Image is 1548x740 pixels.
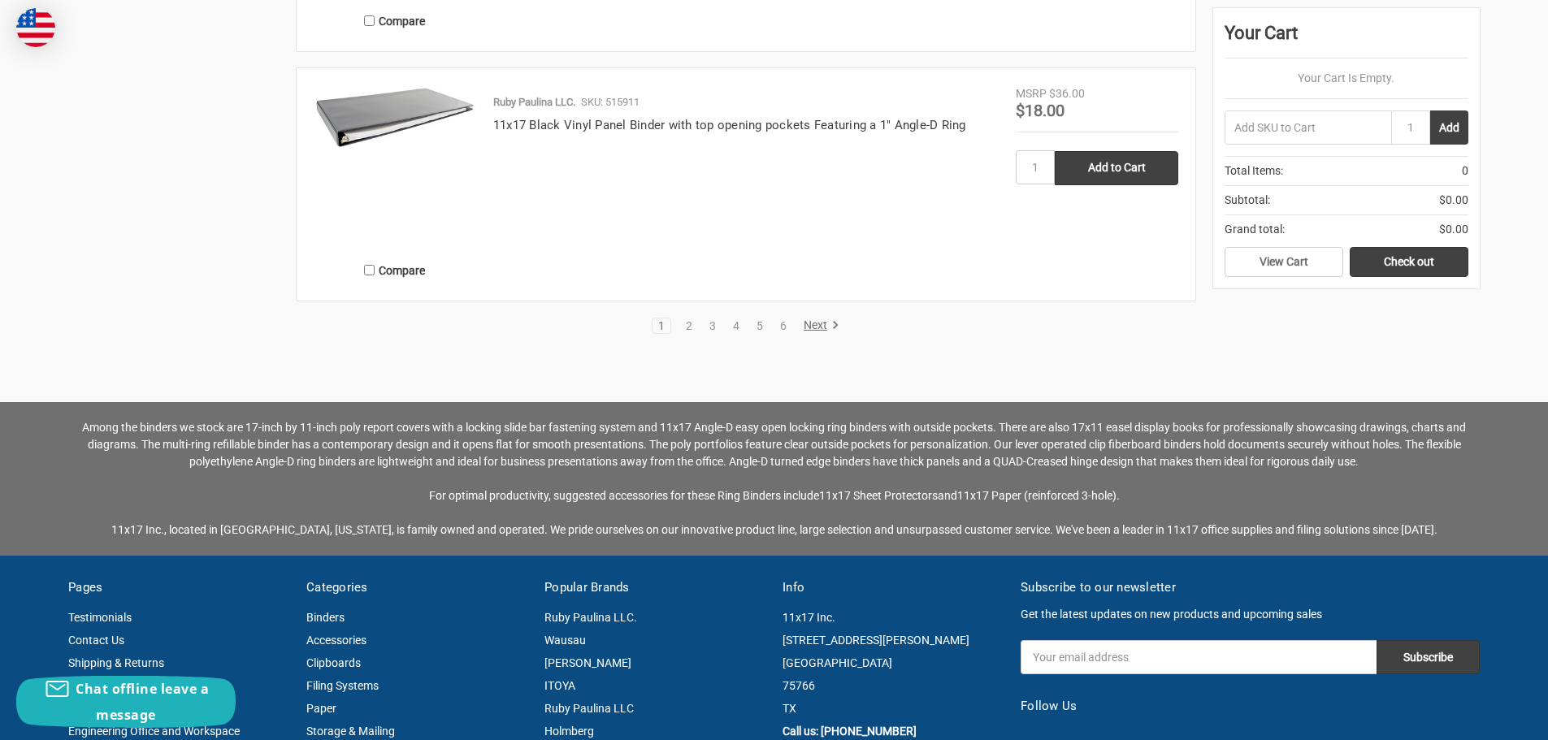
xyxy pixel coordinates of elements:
a: 2 [680,320,698,331]
a: Accessories [306,634,366,647]
button: Chat offline leave a message [16,676,236,728]
h5: Pages [68,578,289,597]
a: 3 [704,320,722,331]
a: Binders [306,611,345,624]
a: Contact Us [68,634,124,647]
input: Compare [364,15,375,26]
a: Filing Systems [306,679,379,692]
span: Total Items: [1225,162,1283,180]
a: View Cart [1225,247,1343,278]
button: Add [1430,110,1468,145]
h5: Categories [306,578,527,597]
a: 11x17 Black Vinyl Panel Binder with top opening pockets Featuring a 1" Angle-D Ring [493,118,966,132]
span: . [1117,489,1120,502]
span: and [938,489,957,502]
img: duty and tax information for United States [16,8,55,47]
span: $0.00 [1439,192,1468,209]
a: 5 [751,320,769,331]
span: Subtotal: [1225,192,1270,209]
input: Subscribe [1377,640,1480,674]
input: Add SKU to Cart [1225,110,1391,145]
span: $18.00 [1016,101,1065,120]
span: Grand total: [1225,221,1285,238]
a: ITOYA [544,679,575,692]
a: Check out [1350,247,1468,278]
address: 11x17 Inc. [STREET_ADDRESS][PERSON_NAME] [GEOGRAPHIC_DATA] 75766 TX [783,606,1004,720]
a: Storage & Mailing [306,725,395,738]
h5: Info [783,578,1004,597]
iframe: Google Customer Reviews [1414,696,1548,740]
p: Ruby Paulina LLC. [493,94,575,110]
h5: Popular Brands [544,578,765,597]
span: For optimal productivity, suggested accessories for these Ring Binders include [429,489,819,502]
a: Holmberg [544,725,594,738]
p: SKU: 515911 [581,94,640,110]
a: 11x17 Binder Vinyl Panel with top opening pockets Featuring a 1" Angle-D Ring Black [314,85,476,248]
a: Paper [306,702,336,715]
input: Your email address [1021,640,1377,674]
span: Chat offline leave a message [76,680,209,724]
p: Your Cart Is Empty. [1225,70,1468,87]
h5: Follow Us [1021,697,1480,716]
label: Compare [314,257,476,283]
h5: Subscribe to our newsletter [1021,578,1480,597]
p: 11x17 Sheet Protectors 11x17 Paper (reinforced 3-hole) [68,419,1480,539]
div: MSRP [1016,85,1047,102]
label: Compare [314,7,476,34]
span: 11x17 Inc., located in [GEOGRAPHIC_DATA], [US_STATE], is family owned and operated. We pride ours... [111,523,1437,536]
a: 6 [774,320,792,331]
span: $36.00 [1049,87,1085,100]
a: [PERSON_NAME] [544,656,631,669]
p: Get the latest updates on new products and upcoming sales [1021,606,1480,623]
span: Among the binders we stock are 17-inch by 11-inch poly report covers with a locking slide bar fas... [82,421,1466,468]
a: Wausau [544,634,586,647]
a: 4 [727,320,745,331]
a: Testimonials [68,611,132,624]
a: Ruby Paulina LLC. [544,611,637,624]
img: 11x17 Binder Vinyl Panel with top opening pockets Featuring a 1" Angle-D Ring Black [314,85,476,149]
a: Call us: [PHONE_NUMBER] [783,725,917,738]
input: Compare [364,265,375,275]
span: $0.00 [1439,221,1468,238]
a: Ruby Paulina LLC [544,702,634,715]
a: 1 [653,320,670,331]
div: Your Cart [1225,19,1468,58]
a: Next [798,318,839,333]
span: 0 [1462,162,1468,180]
input: Add to Cart [1055,151,1178,185]
a: Clipboards [306,656,361,669]
a: Shipping & Returns [68,656,164,669]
